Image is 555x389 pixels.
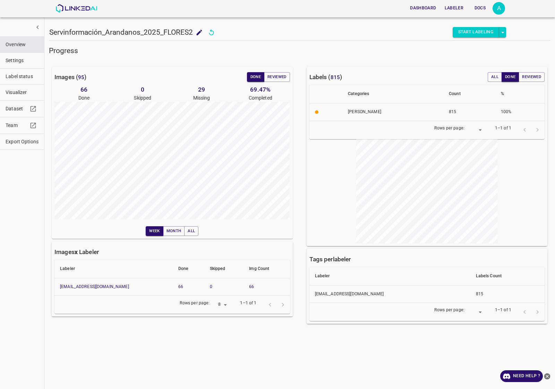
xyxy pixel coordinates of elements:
a: [EMAIL_ADDRESS][DOMAIN_NAME] [60,284,129,289]
th: [EMAIL_ADDRESS][DOMAIN_NAME] [309,285,470,303]
th: Labels Count [470,267,545,286]
a: 66 [178,284,183,289]
th: Count [443,85,495,103]
p: 1–1 of 1 [495,125,511,132]
span: 95 [78,74,84,81]
p: Skipped [113,94,172,102]
th: 100% [495,103,545,121]
button: Reviewed [264,72,290,82]
a: 66 [249,284,254,289]
button: add to shopping cart [193,26,206,39]
b: x [75,248,78,255]
th: 815 [470,285,545,303]
button: select role [499,27,506,37]
h6: Images ( ) [54,72,86,82]
h6: Tags per labeler [309,254,351,264]
img: LinkedAI [55,4,97,12]
th: Categories [342,85,443,103]
button: Month [163,226,185,236]
button: close-help [543,370,552,382]
button: Done [502,72,519,82]
p: Done [54,94,113,102]
h6: Images Labeler [54,247,99,257]
a: Dashboard [406,1,440,15]
th: Labeler [309,267,470,286]
button: Start Labeling [453,27,499,37]
p: Rows per page: [434,125,464,132]
div: 8 [212,300,229,310]
a: Docs [468,1,493,15]
span: Overview [6,41,39,48]
th: Done [173,260,204,278]
a: Labeler [441,1,468,15]
h6: 69.47 % [231,85,290,94]
button: Open settings [493,2,505,15]
p: 1–1 of 1 [495,307,511,313]
p: 1–1 of 1 [240,300,256,306]
span: Visualizer [6,89,39,96]
h6: Labels ( ) [309,72,342,82]
th: [PERSON_NAME] [342,103,443,121]
button: Reviewed [519,72,545,82]
p: Missing [172,94,231,102]
a: 0 [210,284,212,289]
th: 815 [443,103,495,121]
span: Export Options [6,138,39,145]
p: Completed [231,94,290,102]
th: Img Count [244,260,290,278]
div: A [493,2,505,15]
button: Done [247,72,264,82]
h5: Servinformación_Arandanos_2025_FLORES2 [49,27,193,37]
h6: 0 [113,85,172,94]
th: Skipped [204,260,244,278]
div: ​ [467,307,484,317]
button: All [184,226,198,236]
th: % [495,85,545,103]
button: All [488,72,502,82]
h6: 29 [172,85,231,94]
span: Settings [6,57,39,64]
p: Rows per page: [434,307,464,313]
button: Week [146,226,163,236]
span: 815 [331,74,340,81]
a: Need Help ? [500,370,543,382]
span: Label status [6,73,39,80]
button: Docs [469,2,491,14]
div: split button [453,27,506,37]
span: Dataset [6,105,28,112]
button: show more [31,21,44,34]
p: Rows per page: [180,300,210,306]
h5: Progress [49,46,550,56]
button: Dashboard [407,2,439,14]
th: Labeler [54,260,173,278]
h6: 66 [54,85,113,94]
button: Labeler [442,2,466,14]
span: Team [6,122,28,129]
div: ​ [467,125,484,135]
